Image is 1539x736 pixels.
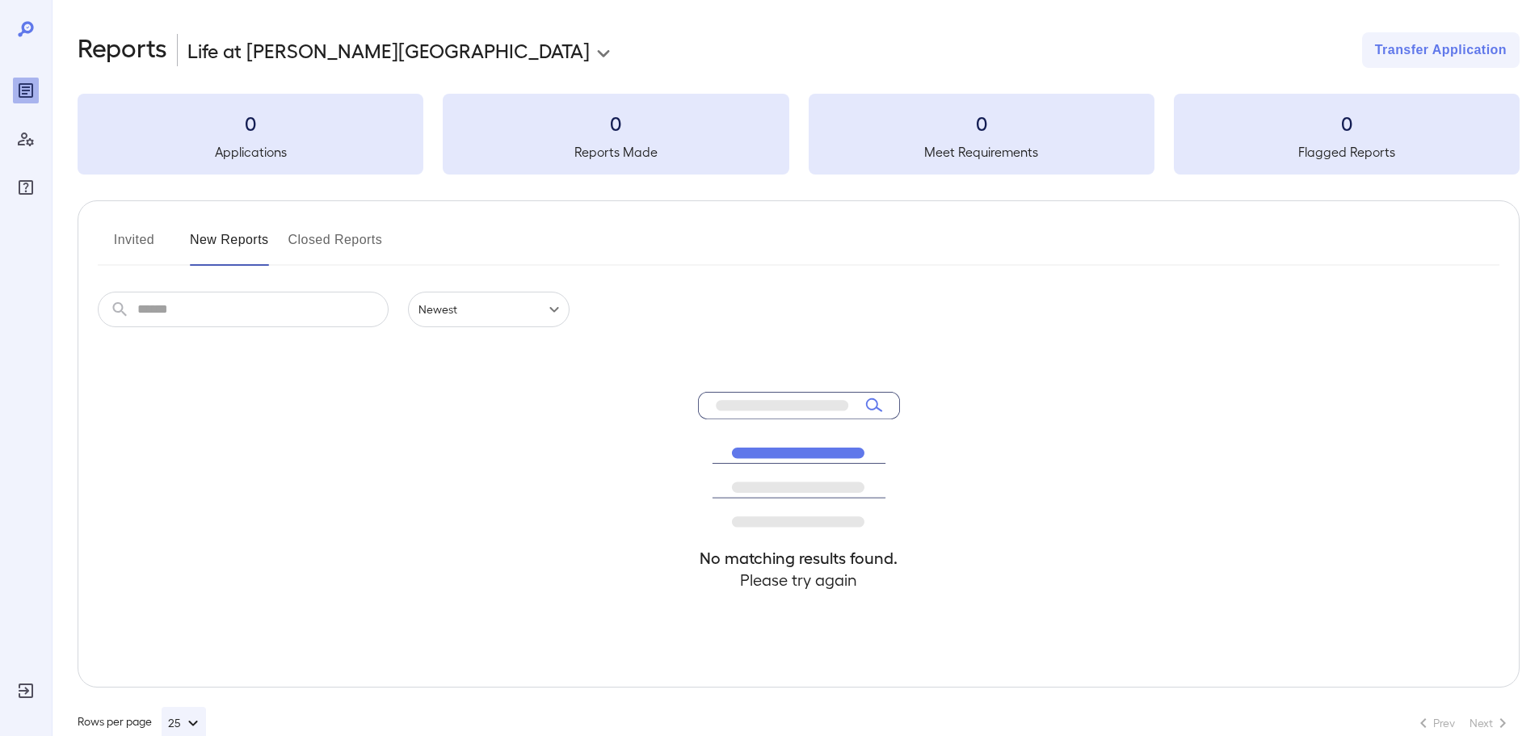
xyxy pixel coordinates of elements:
[1174,142,1520,162] h5: Flagged Reports
[1174,110,1520,136] h3: 0
[78,110,423,136] h3: 0
[288,227,383,266] button: Closed Reports
[443,110,788,136] h3: 0
[443,142,788,162] h5: Reports Made
[98,227,170,266] button: Invited
[698,569,900,591] h4: Please try again
[1407,710,1520,736] nav: pagination navigation
[809,110,1154,136] h3: 0
[13,126,39,152] div: Manage Users
[13,78,39,103] div: Reports
[78,142,423,162] h5: Applications
[13,175,39,200] div: FAQ
[1362,32,1520,68] button: Transfer Application
[698,547,900,569] h4: No matching results found.
[809,142,1154,162] h5: Meet Requirements
[408,292,570,327] div: Newest
[78,32,167,68] h2: Reports
[190,227,269,266] button: New Reports
[187,37,590,63] p: Life at [PERSON_NAME][GEOGRAPHIC_DATA]
[78,94,1520,175] summary: 0Applications0Reports Made0Meet Requirements0Flagged Reports
[13,678,39,704] div: Log Out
